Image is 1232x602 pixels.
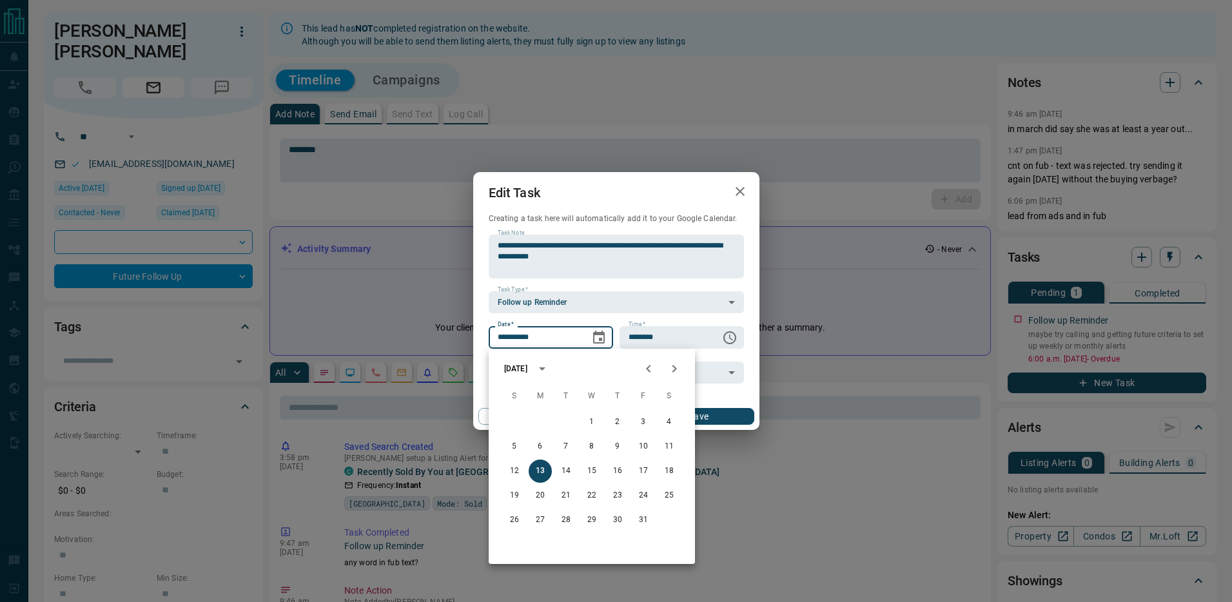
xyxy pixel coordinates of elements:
[658,384,681,409] span: Saturday
[606,509,629,532] button: 30
[531,358,553,380] button: calendar view is open, switch to year view
[498,229,524,237] label: Task Note
[473,172,556,213] h2: Edit Task
[554,435,578,458] button: 7
[632,411,655,434] button: 3
[580,460,603,483] button: 15
[498,320,514,329] label: Date
[478,408,589,425] button: Cancel
[489,213,744,224] p: Creating a task here will automatically add it to your Google Calendar.
[632,384,655,409] span: Friday
[554,460,578,483] button: 14
[632,460,655,483] button: 17
[658,435,681,458] button: 11
[606,484,629,507] button: 23
[529,435,552,458] button: 6
[503,509,526,532] button: 26
[580,435,603,458] button: 8
[529,460,552,483] button: 13
[503,460,526,483] button: 12
[661,356,687,382] button: Next month
[554,384,578,409] span: Tuesday
[606,435,629,458] button: 9
[554,484,578,507] button: 21
[489,291,744,313] div: Follow up Reminder
[580,384,603,409] span: Wednesday
[643,408,754,425] button: Save
[606,411,629,434] button: 2
[580,509,603,532] button: 29
[529,509,552,532] button: 27
[717,325,743,351] button: Choose time, selected time is 6:00 AM
[498,286,528,294] label: Task Type
[632,435,655,458] button: 10
[503,435,526,458] button: 5
[658,484,681,507] button: 25
[580,484,603,507] button: 22
[504,363,527,374] div: [DATE]
[658,460,681,483] button: 18
[554,509,578,532] button: 28
[606,460,629,483] button: 16
[629,320,645,329] label: Time
[632,509,655,532] button: 31
[580,411,603,434] button: 1
[632,484,655,507] button: 24
[529,384,552,409] span: Monday
[503,484,526,507] button: 19
[586,325,612,351] button: Choose date, selected date is Oct 13, 2025
[529,484,552,507] button: 20
[658,411,681,434] button: 4
[503,384,526,409] span: Sunday
[636,356,661,382] button: Previous month
[606,384,629,409] span: Thursday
